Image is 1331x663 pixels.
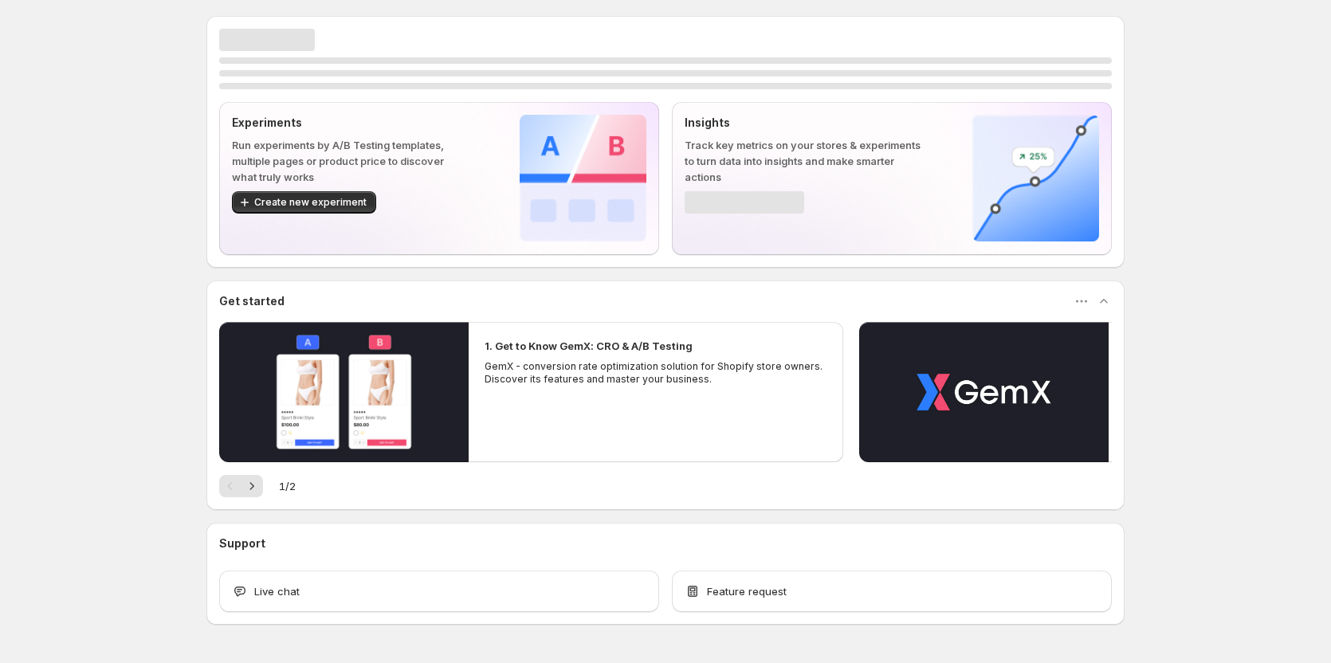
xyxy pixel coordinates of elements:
[254,583,300,599] span: Live chat
[685,115,921,131] p: Insights
[485,360,827,386] p: GemX - conversion rate optimization solution for Shopify store owners. Discover its features and ...
[232,191,376,214] button: Create new experiment
[520,115,646,241] img: Experiments
[485,338,693,354] h2: 1. Get to Know GemX: CRO & A/B Testing
[241,475,263,497] button: Next
[279,478,296,494] span: 1 / 2
[232,115,469,131] p: Experiments
[707,583,787,599] span: Feature request
[972,115,1099,241] img: Insights
[219,475,263,497] nav: Pagination
[219,293,285,309] h3: Get started
[859,322,1109,462] button: Play video
[219,535,265,551] h3: Support
[685,137,921,185] p: Track key metrics on your stores & experiments to turn data into insights and make smarter actions
[219,322,469,462] button: Play video
[232,137,469,185] p: Run experiments by A/B Testing templates, multiple pages or product price to discover what truly ...
[254,196,367,209] span: Create new experiment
